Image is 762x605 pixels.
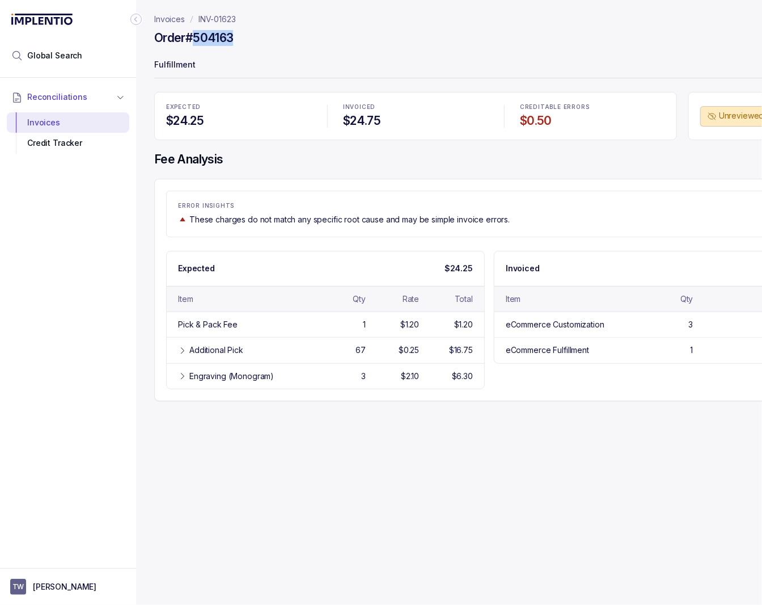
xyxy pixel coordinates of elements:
div: eCommerce Customization [506,319,604,330]
div: Reconciliations [7,110,129,156]
div: 3 [361,371,366,382]
p: EXPECTED [166,104,311,111]
span: Global Search [27,50,82,61]
button: User initials[PERSON_NAME] [10,579,126,595]
div: 1 [691,344,693,356]
h4: $0.50 [520,113,665,129]
h4: $24.75 [343,113,488,129]
span: Reconciliations [27,91,87,103]
p: CREDITABLE ERRORS [520,104,665,111]
a: INV-01623 [198,14,236,25]
div: $6.30 [452,371,473,382]
div: $2.10 [401,371,419,382]
div: Item [506,293,520,305]
div: Engraving (Monogram) [189,371,274,382]
div: 1 [363,319,366,330]
div: Additional Pick [189,344,243,356]
h4: $24.25 [166,113,311,129]
div: $16.75 [449,344,473,356]
div: Credit Tracker [16,133,120,153]
div: Total [455,293,473,305]
p: Expected [178,263,215,274]
p: $24.25 [444,263,473,274]
div: Pick & Pack Fee [178,319,238,330]
div: Item [178,293,193,305]
div: 3 [689,319,693,330]
h4: Order #504163 [154,30,233,46]
button: Reconciliations [7,85,129,110]
div: $1.20 [400,319,419,330]
div: Qty [680,293,693,305]
div: $0.25 [399,344,419,356]
nav: breadcrumb [154,14,236,25]
a: Invoices [154,14,185,25]
div: eCommerce Fulfillment [506,344,589,356]
p: Invoiced [506,263,540,274]
span: User initials [10,579,26,595]
img: trend image [178,215,187,224]
div: 67 [355,344,366,356]
p: These charges do not match any specific root cause and may be simple invoice errors. [189,214,510,225]
p: INVOICED [343,104,488,111]
div: Rate [403,293,419,305]
p: [PERSON_NAME] [33,581,96,593]
div: Invoices [16,112,120,133]
div: Qty [353,293,366,305]
div: $1.20 [454,319,473,330]
div: Collapse Icon [129,12,143,26]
